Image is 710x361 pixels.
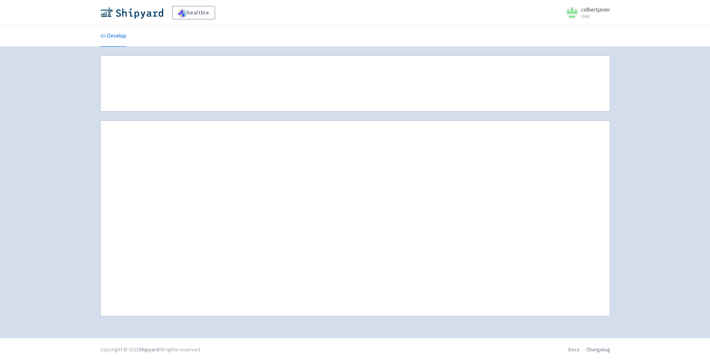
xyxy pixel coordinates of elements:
a: colbertjavier User [562,7,610,19]
a: Docs [568,346,580,353]
a: Develop [100,26,126,47]
span: colbertjavier [581,6,610,13]
small: User [581,14,610,19]
a: healthie [172,6,215,19]
div: Copyright © 2025 All rights reserved. [100,346,201,354]
a: Changelog [586,346,610,353]
a: Shipyard [139,346,159,353]
img: Shipyard logo [100,7,163,19]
